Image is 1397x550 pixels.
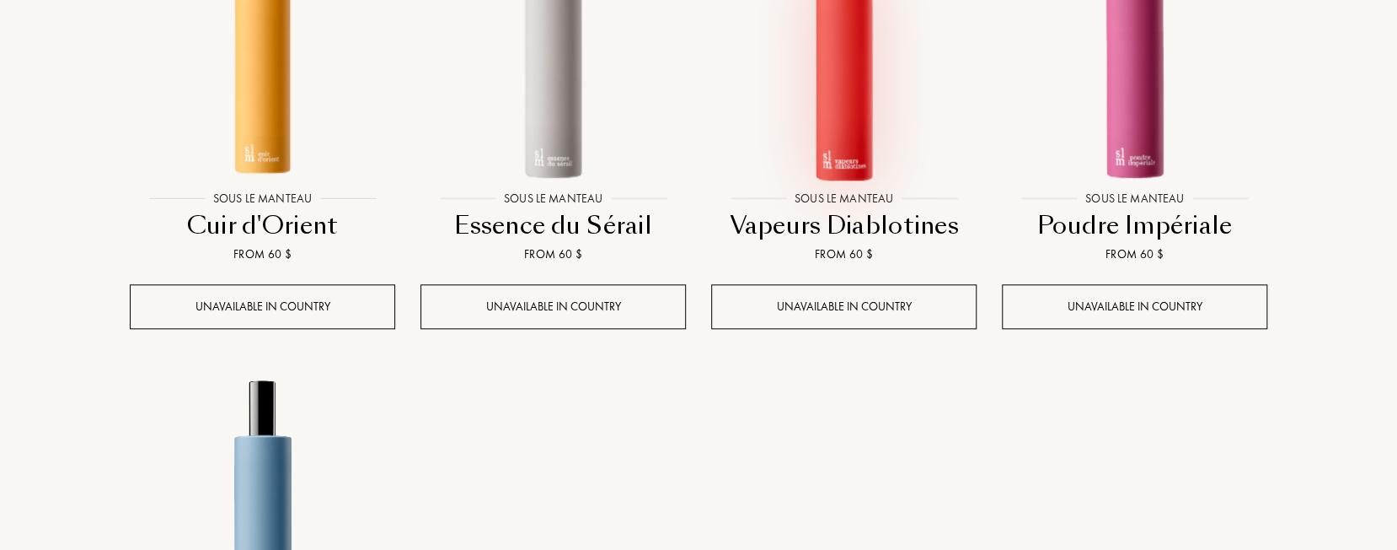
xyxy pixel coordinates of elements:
div: Unavailable in country [711,284,977,329]
div: From 60 $ [718,245,970,263]
div: From 60 $ [427,245,679,263]
div: From 60 $ [136,245,388,263]
div: Unavailable in country [420,284,686,329]
div: From 60 $ [1009,245,1261,263]
div: Unavailable in country [130,284,395,329]
div: Unavailable in country [1002,284,1267,329]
